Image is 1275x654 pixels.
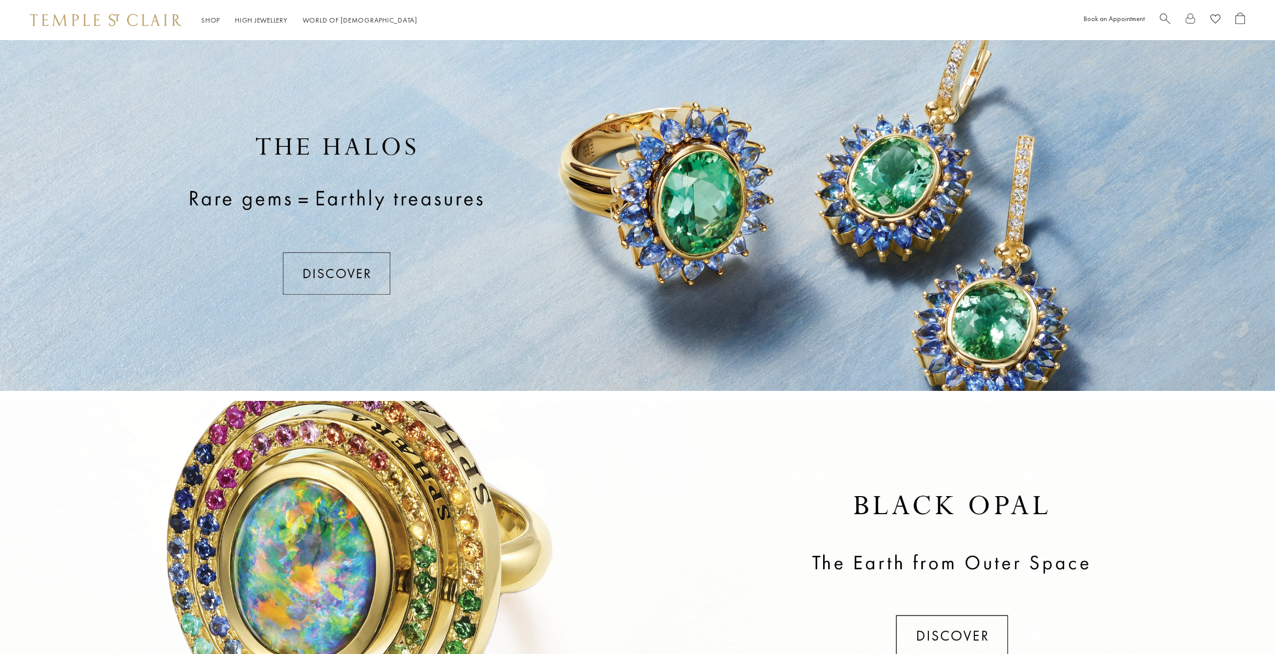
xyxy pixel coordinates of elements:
a: ShopShop [201,16,220,25]
a: Search [1160,13,1170,28]
a: High JewelleryHigh Jewellery [235,16,288,25]
a: World of [DEMOGRAPHIC_DATA]World of [DEMOGRAPHIC_DATA] [303,16,417,25]
a: Open Shopping Bag [1235,13,1245,28]
img: Temple St. Clair [30,14,181,26]
a: Book an Appointment [1084,14,1145,23]
nav: Main navigation [201,14,417,27]
a: View Wishlist [1210,13,1220,28]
